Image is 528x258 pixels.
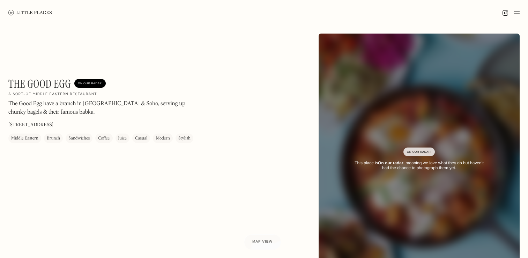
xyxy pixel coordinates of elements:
div: On Our Radar [407,149,431,156]
span: Map view [252,240,273,244]
div: This place is , meaning we love what they do but haven’t had the chance to photograph them yet. [351,160,488,171]
p: The Good Egg have a branch in [GEOGRAPHIC_DATA] & Soho, serving up chunky bagels & their famous b... [8,100,197,117]
div: On Our Radar [78,80,102,87]
div: Juice [118,135,127,142]
h2: A sort-of Middle Eastern restaurant [8,92,97,97]
div: Casual [135,135,147,142]
div: Modern [156,135,170,142]
div: Sandwiches [68,135,90,142]
h1: The Good Egg [8,77,71,91]
div: Coffee [98,135,110,142]
div: Middle Eastern [11,135,38,142]
strong: On our radar [378,160,403,165]
p: [STREET_ADDRESS] [8,122,53,129]
div: Stylish [178,135,191,142]
div: Brunch [47,135,60,142]
a: Map view [244,234,281,250]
